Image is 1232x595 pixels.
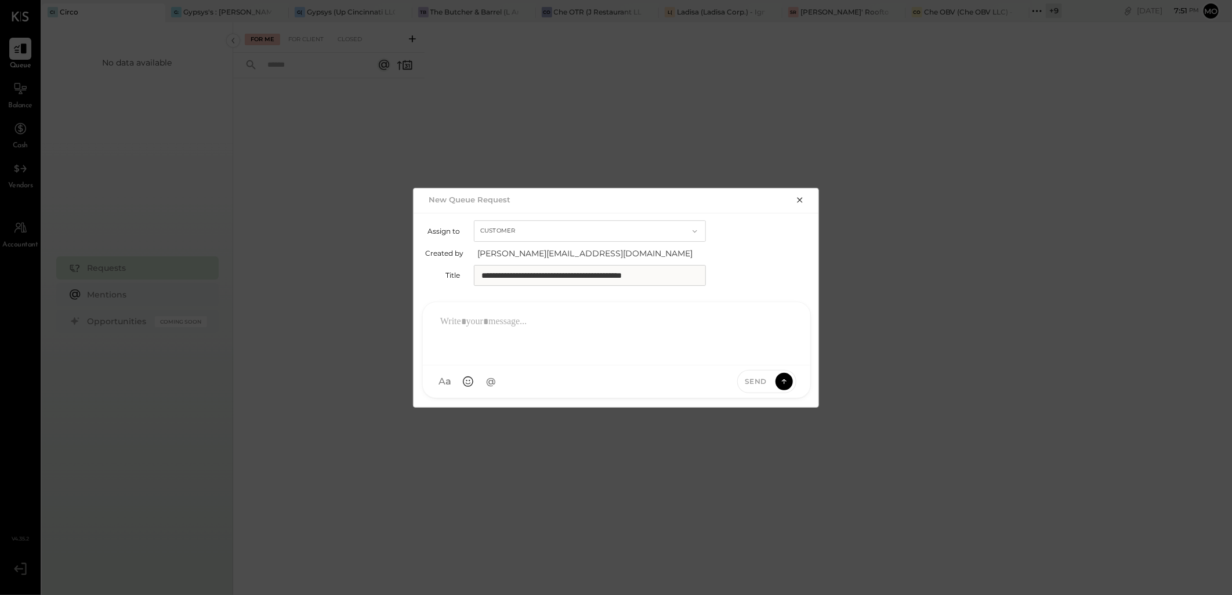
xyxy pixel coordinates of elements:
button: Aa [434,371,455,392]
span: [PERSON_NAME][EMAIL_ADDRESS][DOMAIN_NAME] [477,248,709,259]
span: @ [487,376,497,387]
span: a [445,376,451,387]
span: Send [745,376,767,386]
label: Assign to [425,227,460,235]
h2: New Queue Request [429,195,510,204]
button: @ [481,371,502,392]
label: Created by [425,249,463,257]
button: Customer [474,220,706,242]
label: Title [425,271,460,280]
